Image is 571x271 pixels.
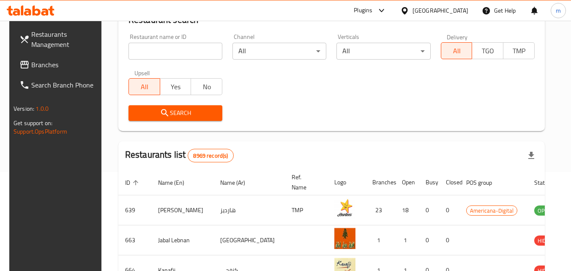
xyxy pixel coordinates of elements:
span: Restaurants Management [31,29,98,49]
td: 0 [439,195,459,225]
div: All [232,43,326,60]
td: 639 [118,195,151,225]
th: Open [395,170,419,195]
th: Busy [419,170,439,195]
span: All [445,45,469,57]
th: Logo [328,170,366,195]
td: 1 [395,225,419,255]
a: Restaurants Management [13,24,105,55]
td: [GEOGRAPHIC_DATA] [213,225,285,255]
input: Search for restaurant name or ID.. [128,43,222,60]
td: هارديز [213,195,285,225]
span: Search Branch Phone [31,80,98,90]
button: Search [128,105,222,121]
img: Jabal Lebnan [334,228,355,249]
button: All [441,42,473,59]
span: m [556,6,561,15]
a: Support.OpsPlatform [14,126,67,137]
span: TMP [507,45,531,57]
h2: Restaurants list [125,148,234,162]
th: Branches [366,170,395,195]
span: Yes [164,81,188,93]
span: Branches [31,60,98,70]
span: Ref. Name [292,172,317,192]
span: Name (En) [158,178,195,188]
button: All [128,78,160,95]
td: 1 [366,225,395,255]
span: TGO [475,45,500,57]
a: Search Branch Phone [13,75,105,95]
td: Jabal Lebnan [151,225,213,255]
th: Closed [439,170,459,195]
button: TMP [503,42,535,59]
button: Yes [160,78,191,95]
td: TMP [285,195,328,225]
div: OPEN [534,205,555,216]
td: 23 [366,195,395,225]
td: 0 [419,195,439,225]
span: HIDDEN [534,236,560,246]
h2: Restaurant search [128,14,535,26]
span: ID [125,178,141,188]
span: POS group [466,178,503,188]
td: 0 [439,225,459,255]
button: No [191,78,222,95]
div: [GEOGRAPHIC_DATA] [413,6,468,15]
span: OPEN [534,206,555,216]
td: 663 [118,225,151,255]
td: 0 [419,225,439,255]
span: 1.0.0 [36,103,49,114]
span: Status [534,178,562,188]
div: Export file [521,145,541,166]
span: Search [135,108,216,118]
div: HIDDEN [534,235,560,246]
button: TGO [472,42,503,59]
div: Plugins [354,5,372,16]
div: Total records count [188,149,233,162]
span: 8969 record(s) [188,152,233,160]
a: Branches [13,55,105,75]
span: No [194,81,219,93]
img: Hardee's [334,198,355,219]
span: Get support on: [14,118,52,129]
td: [PERSON_NAME] [151,195,213,225]
td: 18 [395,195,419,225]
div: All [336,43,430,60]
span: All [132,81,157,93]
label: Upsell [134,70,150,76]
label: Delivery [447,34,468,40]
span: Version: [14,103,34,114]
span: Name (Ar) [220,178,256,188]
span: Americana-Digital [467,206,517,216]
